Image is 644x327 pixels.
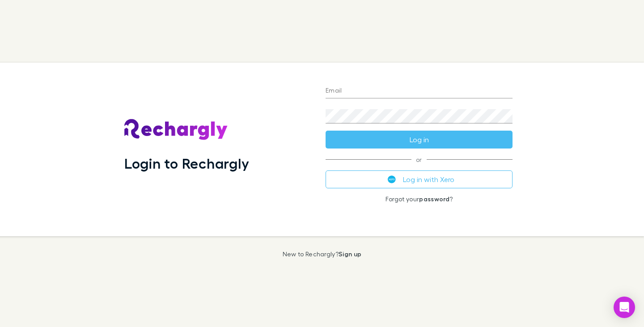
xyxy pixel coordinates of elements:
[124,155,249,172] h1: Login to Rechargly
[124,119,228,140] img: Rechargly's Logo
[388,175,396,183] img: Xero's logo
[326,170,513,188] button: Log in with Xero
[283,251,362,258] p: New to Rechargly?
[614,297,635,318] div: Open Intercom Messenger
[419,195,449,203] a: password
[339,250,361,258] a: Sign up
[326,159,513,160] span: or
[326,131,513,149] button: Log in
[326,195,513,203] p: Forgot your ?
